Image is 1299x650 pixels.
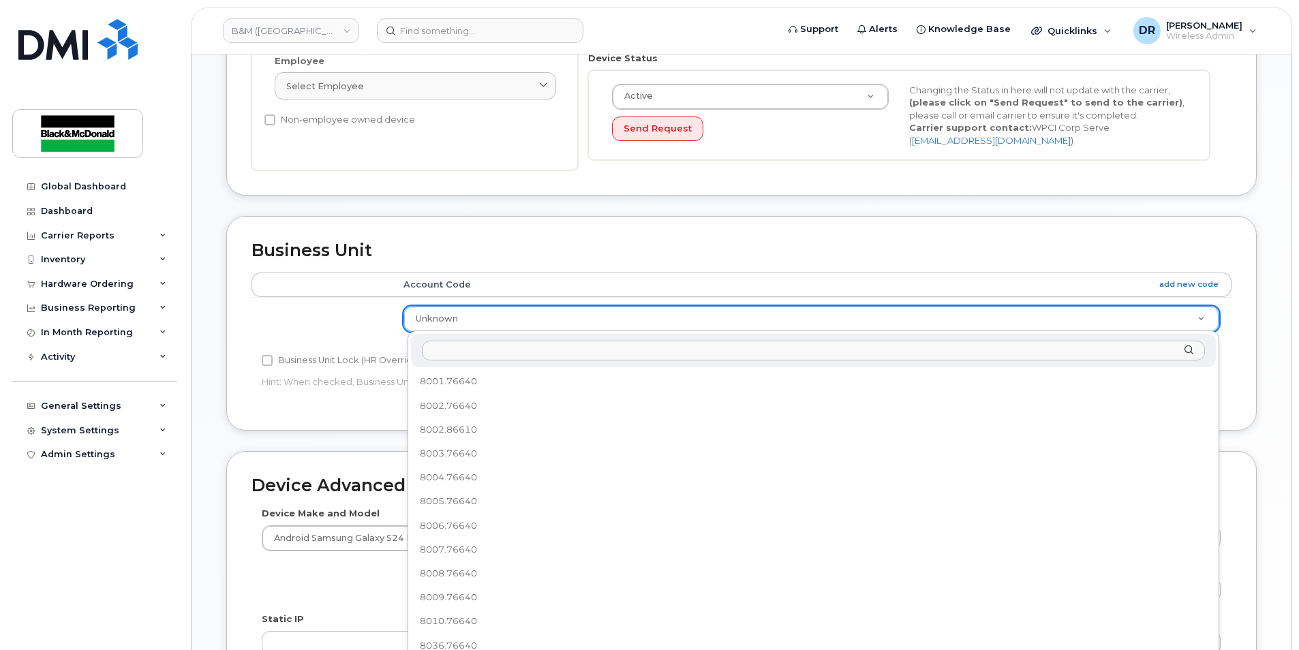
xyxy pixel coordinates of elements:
[415,395,1212,416] div: 8002.76640
[415,371,1212,392] div: 8001.76640
[415,515,1212,536] div: 8006.76640
[415,611,1212,632] div: 8010.76640
[415,539,1212,560] div: 8007.76640
[415,419,1212,440] div: 8002.86610
[415,443,1212,464] div: 8003.76640
[415,491,1212,512] div: 8005.76640
[415,467,1212,488] div: 8004.76640
[415,563,1212,584] div: 8008.76640
[415,587,1212,608] div: 8009.76640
